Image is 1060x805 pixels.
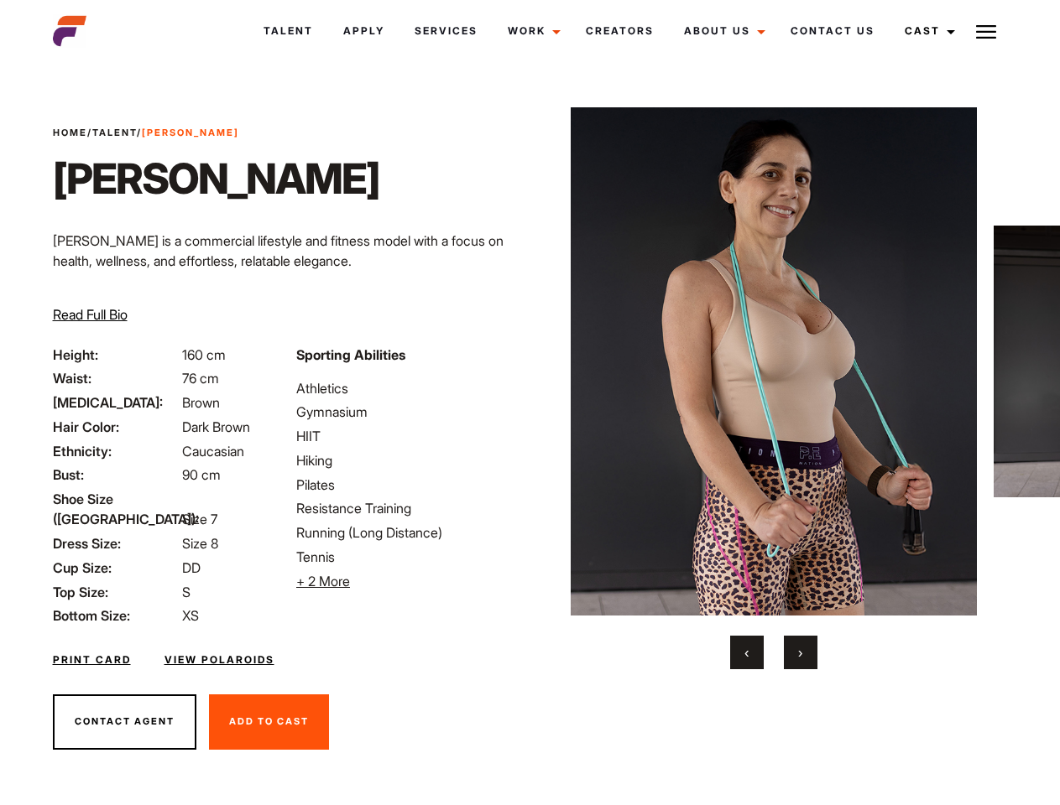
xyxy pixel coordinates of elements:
span: S [182,584,191,600]
span: Size 8 [182,535,218,552]
span: Hair Color: [53,417,179,437]
li: HIIT [296,426,520,446]
a: Home [53,127,87,138]
span: Add To Cast [229,715,309,727]
span: Brown [182,394,220,411]
span: Caucasian [182,443,244,460]
span: Read Full Bio [53,306,128,323]
span: Dark Brown [182,418,250,435]
span: XS [182,607,199,624]
p: [PERSON_NAME] is a commercial lifestyle and fitness model with a focus on health, wellness, and e... [53,231,520,271]
span: Bust: [53,465,179,485]
a: Contact Us [775,8,890,54]
li: Hiking [296,450,520,470]
span: Waist: [53,368,179,388]
li: Resistance Training [296,498,520,518]
span: Bottom Size: [53,605,179,626]
a: Apply [328,8,399,54]
span: + 2 More [296,573,350,589]
li: Gymnasium [296,402,520,422]
span: Top Size: [53,582,179,602]
span: DD [182,559,201,576]
span: Size 7 [182,511,217,527]
a: Talent [92,127,137,138]
a: Services [399,8,493,54]
span: Cup Size: [53,558,179,578]
span: / / [53,126,239,140]
a: Print Card [53,652,131,667]
span: Ethnicity: [53,441,179,461]
li: Tennis [296,547,520,567]
span: Next [798,644,802,661]
span: [MEDICAL_DATA]: [53,392,179,413]
button: Read Full Bio [53,304,128,325]
strong: [PERSON_NAME] [142,127,239,138]
button: Add To Cast [209,694,329,750]
a: Creators [571,8,669,54]
span: Dress Size: [53,533,179,553]
li: Pilates [296,475,520,495]
img: cropped-aefm-brand-fav-22-square.png [53,14,86,48]
span: 90 cm [182,466,221,483]
strong: Sporting Abilities [296,346,405,363]
p: Through her modeling and wellness brand, HEAL, she inspires others on their wellness journeys—cha... [53,284,520,345]
h1: [PERSON_NAME] [53,153,379,204]
a: View Polaroids [164,652,274,667]
a: Work [493,8,571,54]
a: Cast [890,8,965,54]
span: Height: [53,345,179,365]
li: Athletics [296,378,520,398]
li: Running (Long Distance) [296,522,520,543]
span: Previous [744,644,749,661]
span: 76 cm [182,370,219,387]
a: About Us [669,8,775,54]
img: Burger icon [976,22,996,42]
button: Contact Agent [53,694,196,750]
span: 160 cm [182,346,226,363]
span: Shoe Size ([GEOGRAPHIC_DATA]): [53,489,179,529]
a: Talent [248,8,328,54]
